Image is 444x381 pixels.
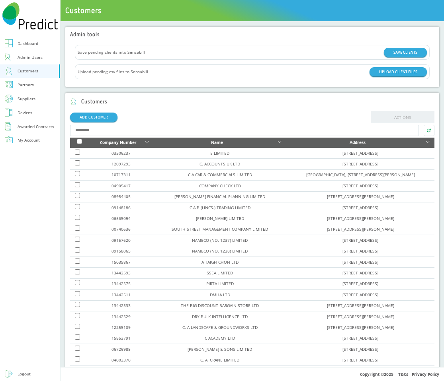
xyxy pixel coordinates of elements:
[181,303,259,308] a: THE BIG DISCOUNT BARGAIN STORE LTD
[111,216,131,221] a: 06565094
[192,237,248,243] a: NAMECO (NO. 1237) LIMITED
[190,205,250,210] a: C A B (LINCS.) TRADING LIMITED
[111,270,131,276] a: 13442593
[111,259,131,265] a: 15035867
[207,270,233,276] a: SSEA LIMITED
[18,370,31,378] div: Logout
[18,109,32,117] div: Devices
[192,248,248,254] a: NAMECO (NO. 1238) LIMITED
[210,292,230,297] a: DMHA LTD
[327,314,394,319] a: [STREET_ADDRESS][PERSON_NAME]
[342,237,378,243] a: [STREET_ADDRESS]
[342,281,378,286] a: [STREET_ADDRESS]
[306,172,415,177] a: [GEOGRAPHIC_DATA], [STREET_ADDRESS][PERSON_NAME]
[111,172,131,177] a: 10717311
[199,183,241,189] a: COMPANY CHECK LTD
[188,172,252,177] a: C A CAR & COMMERCIALS LIMITED
[111,325,131,330] a: 12255109
[78,68,148,76] span: Upload pending csv files to Sensabill
[111,161,131,167] a: 12097293
[210,150,229,156] a: E LIMITED
[196,216,244,221] a: [PERSON_NAME] LIMITED
[18,136,40,144] div: My Account
[70,113,117,122] a: ADD CUSTOMER
[342,205,378,210] a: [STREET_ADDRESS]
[111,205,131,210] a: 09148186
[111,150,131,156] a: 03506237
[291,139,424,146] div: Address
[342,292,378,297] a: [STREET_ADDRESS]
[111,314,131,319] a: 13442529
[111,281,131,286] a: 13442575
[111,183,131,189] a: 04905417
[342,248,378,254] a: [STREET_ADDRESS]
[18,40,38,47] div: Dashboard
[18,81,34,89] div: Partners
[70,32,100,37] h2: Admin tools
[192,314,248,319] a: DRY BULK INTELLIGENCE LTD
[206,281,234,286] a: PIRTA LIMITED
[327,325,394,330] a: [STREET_ADDRESS][PERSON_NAME]
[18,54,43,61] div: Admin Users
[111,357,131,363] a: 04003370
[2,2,58,29] img: Predict Mobile
[111,237,131,243] a: 09157620
[70,45,434,80] div: Actions
[370,67,427,76] button: UPLOAD CLIENT FILES
[111,346,131,352] a: 06726988
[200,357,239,363] a: C. A. CRANE LIMITED
[384,48,427,57] button: SAVE CLIENTS
[327,303,394,308] a: [STREET_ADDRESS][PERSON_NAME]
[111,248,131,254] a: 09158065
[111,194,131,199] a: 08984405
[327,226,394,232] a: [STREET_ADDRESS][PERSON_NAME]
[327,216,394,221] a: [STREET_ADDRESS][PERSON_NAME]
[327,194,394,199] a: [STREET_ADDRESS][PERSON_NAME]
[342,270,378,276] a: [STREET_ADDRESS]
[342,259,378,265] a: [STREET_ADDRESS]
[172,226,268,232] a: SOUTH STREET MANAGEMENT COMPANY LIMITED
[342,346,378,352] a: [STREET_ADDRESS]
[111,335,131,341] a: 15853791
[158,139,276,146] div: Name
[94,139,143,146] div: Company Number
[61,367,444,381] div: Copyright © 2025
[342,183,378,189] a: [STREET_ADDRESS]
[205,335,235,341] a: C ACADEMY LTD
[342,357,378,363] a: [STREET_ADDRESS]
[111,292,131,297] a: 13442511
[201,259,239,265] a: A TAIGH CHON LTD
[342,150,378,156] a: [STREET_ADDRESS]
[111,226,131,232] a: 00740636
[78,49,145,56] span: Save pending clients into Sensabill
[18,95,35,103] div: Suppliers
[182,325,258,330] a: C. A LANDSCAPE & GROUNDWORKS LTD
[342,161,378,167] a: [STREET_ADDRESS]
[174,194,265,199] a: [PERSON_NAME] FINANCIAL PLANNING LIMITED
[342,335,378,341] a: [STREET_ADDRESS]
[398,371,408,377] a: T&Cs
[188,346,252,352] a: [PERSON_NAME] & SONS LIMITED
[18,67,38,75] div: Customers
[111,303,131,308] a: 13442533
[412,371,439,377] a: Privacy Policy
[18,123,54,130] div: Awarded Contracts
[200,161,240,167] a: C. ACCOUNTS UK LTD
[70,98,108,105] h2: Customers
